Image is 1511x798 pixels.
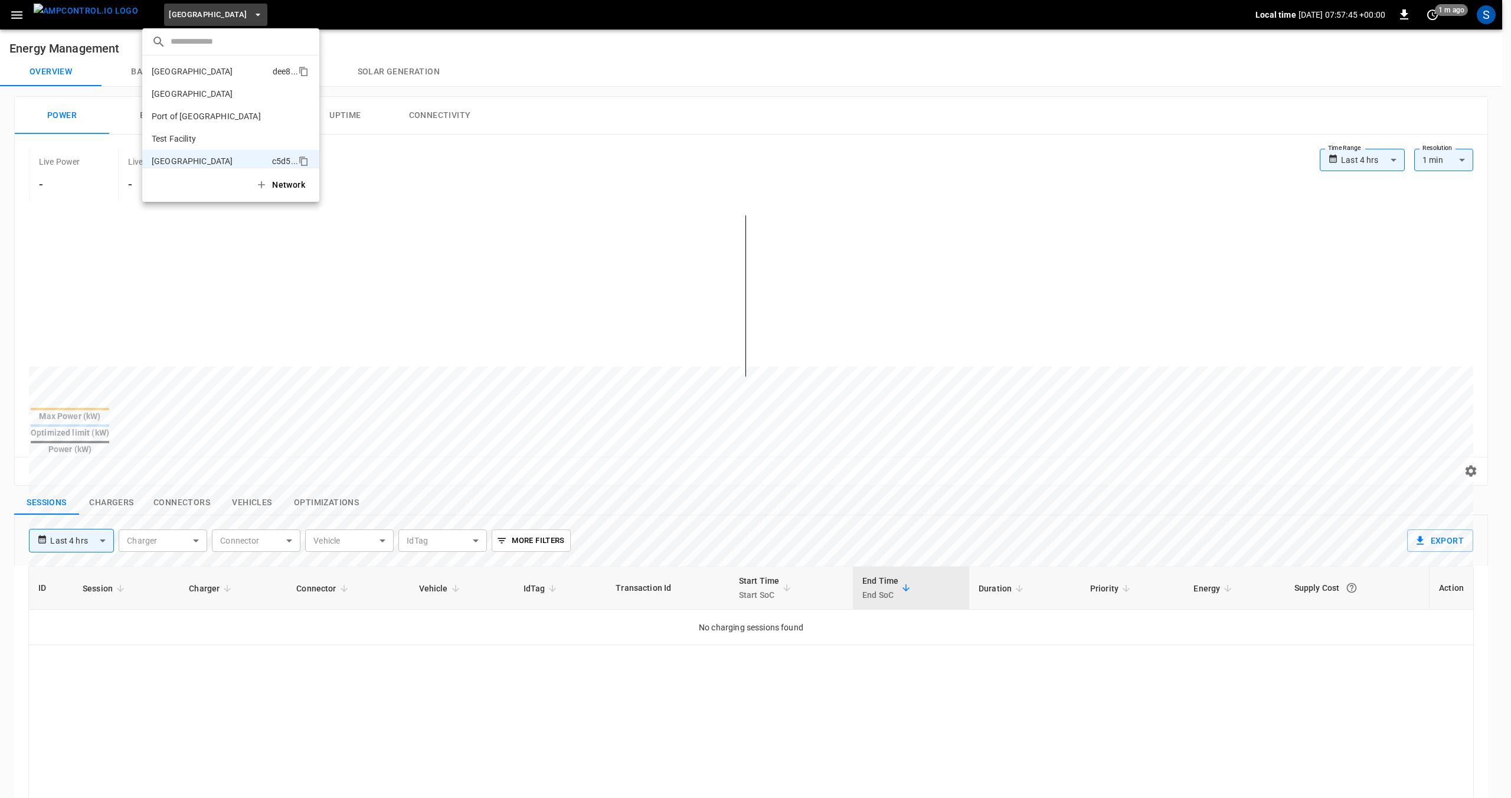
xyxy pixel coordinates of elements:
div: copy [297,64,310,79]
p: [GEOGRAPHIC_DATA] [152,66,233,77]
p: [GEOGRAPHIC_DATA] [152,155,233,167]
p: [GEOGRAPHIC_DATA] [152,88,233,100]
p: Test Facility [152,133,196,145]
p: Port of [GEOGRAPHIC_DATA] [152,110,261,122]
div: copy [297,154,310,168]
button: Network [248,173,315,197]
